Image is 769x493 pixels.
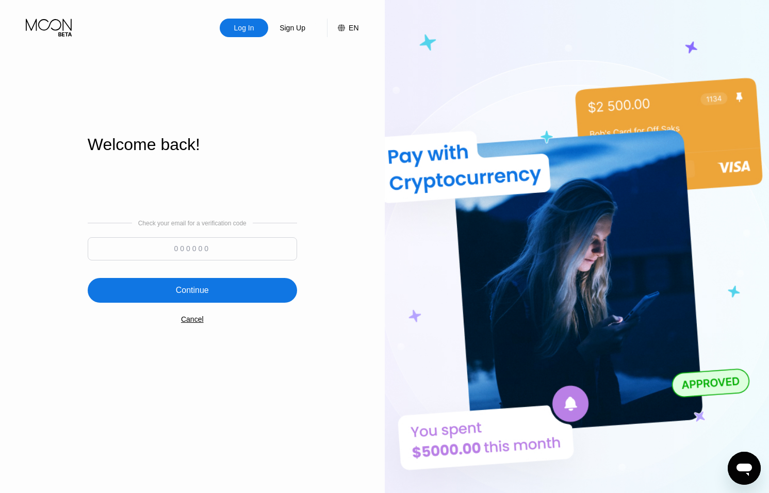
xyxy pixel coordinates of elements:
[88,135,297,154] div: Welcome back!
[728,452,761,485] iframe: Button to launch messaging window
[268,19,317,37] div: Sign Up
[349,24,358,32] div: EN
[279,23,306,33] div: Sign Up
[138,220,247,227] div: Check your email for a verification code
[88,237,297,260] input: 000000
[181,315,204,323] div: Cancel
[233,23,255,33] div: Log In
[88,278,297,303] div: Continue
[220,19,268,37] div: Log In
[176,285,209,295] div: Continue
[327,19,358,37] div: EN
